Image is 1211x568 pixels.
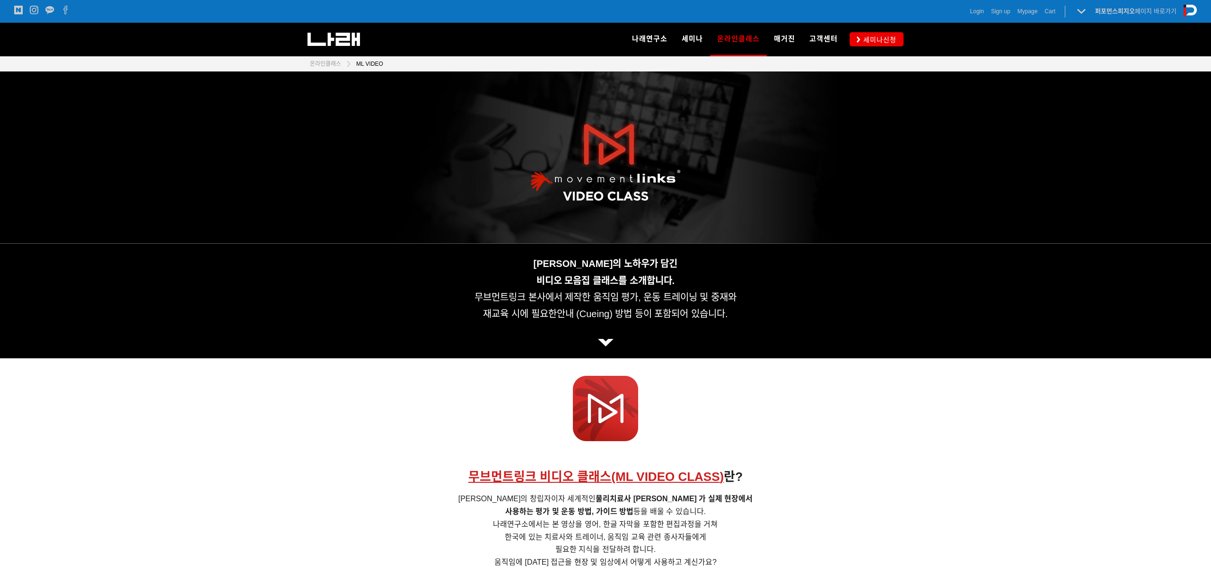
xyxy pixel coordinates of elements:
[675,23,710,56] a: 세미나
[1044,7,1055,16] a: Cart
[493,507,718,541] span: 등을 배울 수 있습니다. 나래연구소에서는 본 영상을 영어, 한글 자막을 포함한 편집과정을 거쳐 한국에 있는 치료사와 트레이너, 움직임 교육 관련 종사자들에게
[625,23,675,56] a: 나래연구소
[991,7,1010,16] a: Sign up
[505,507,633,515] strong: 사용하는 평가 및 운동 방법, 가이드 방법
[710,23,767,56] a: 온라인클래스
[310,61,341,67] span: 온라인클래스
[596,495,753,503] strong: 물리치료사 [PERSON_NAME] 가 실제 현장에서
[1095,8,1135,15] strong: 퍼포먼스피지오
[356,61,383,67] span: ML VIDEO
[494,545,717,566] span: 필요한 지식을 전달하려 합니다. 움직임에 [DATE] 접근을 현장 및 임상에서 어떻게 사용하고 계신가요?
[351,59,383,69] a: ML VIDEO
[483,309,556,319] span: 재교육 시에 필요한
[1095,8,1176,15] a: 퍼포먼스피지오페이지 바로가기
[598,339,614,346] img: 0883bc78e6c5e.png
[1018,7,1038,16] a: Mypage
[468,470,743,484] span: 란?
[767,23,802,56] a: 매거진
[310,59,341,69] a: 온라인클래스
[970,7,984,16] a: Login
[809,35,838,43] span: 고객센터
[774,35,795,43] span: 매거진
[850,32,904,46] a: 세미나신청
[682,35,703,43] span: 세미나
[860,35,896,44] span: 세미나신청
[717,31,760,46] span: 온라인클래스
[557,309,728,319] span: 안내 (Cueing) 방법 등이 포함되어 있습니다.
[802,23,845,56] a: 고객센터
[536,275,675,286] span: 비디오 모음집 클래스를 소개합니다.
[468,470,720,484] u: 무브먼트링크 비디오 클래스(ML VIDEO CLASS
[534,258,678,269] span: [PERSON_NAME]의 노하우가 담긴
[632,35,667,43] span: 나래연구소
[458,495,753,503] span: [PERSON_NAME]의 창립자이자 세계적인
[720,470,724,484] u: )
[474,292,737,302] span: 무브먼트링크 본사에서 제작한 움직임 평가, 운동 트레이닝 및 중재와
[573,376,638,441] img: 0808e9771d0a8.png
